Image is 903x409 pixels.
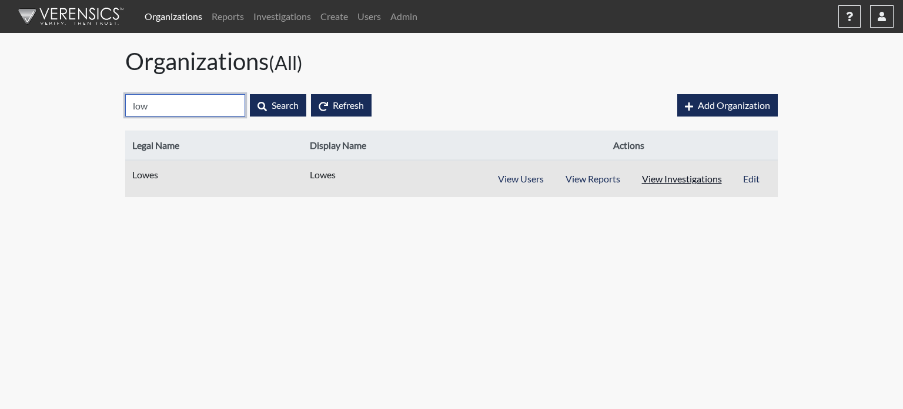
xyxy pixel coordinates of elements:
[249,5,316,28] a: Investigations
[250,94,306,117] button: Search
[554,168,631,190] button: View Reports
[480,131,778,161] th: Actions
[732,168,771,190] button: Edit
[269,51,303,74] small: (All)
[272,99,299,111] span: Search
[333,99,364,111] span: Refresh
[311,94,372,117] button: Refresh
[132,168,279,182] span: Lowes
[386,5,422,28] a: Admin
[125,47,778,75] h1: Organizations
[316,5,353,28] a: Create
[487,168,555,190] button: View Users
[353,5,386,28] a: Users
[677,94,778,117] button: Add Organization
[125,94,245,117] input: Search
[207,5,249,28] a: Reports
[310,168,457,182] span: Lowes
[303,131,480,161] th: Display Name
[125,131,303,161] th: Legal Name
[140,5,207,28] a: Organizations
[631,168,733,190] button: View Investigations
[698,99,770,111] span: Add Organization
